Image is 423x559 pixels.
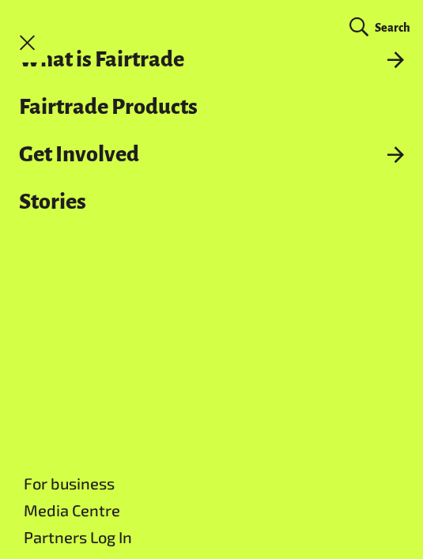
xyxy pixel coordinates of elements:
a: Toggle Menu [8,23,47,62]
span: Search [375,21,410,34]
a: Media Centre [24,500,120,519]
a: For business [24,474,115,493]
a: Partners Log In [24,527,132,546]
a: Search [343,15,417,40]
